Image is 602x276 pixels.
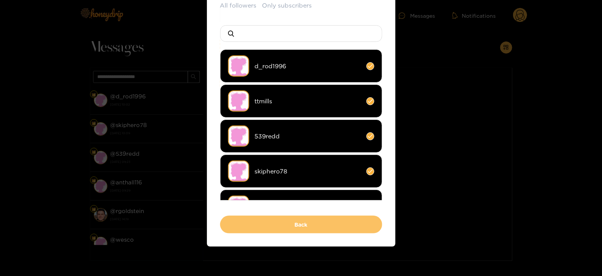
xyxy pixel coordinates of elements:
img: no-avatar.png [228,161,249,182]
img: no-avatar.png [228,126,249,147]
img: no-avatar.png [228,196,249,217]
img: no-avatar.png [228,55,249,77]
button: Only subscribers [262,1,312,10]
button: Back [220,216,382,233]
span: 539redd [255,132,361,141]
img: no-avatar.png [228,90,249,112]
span: skiphero78 [255,167,361,176]
span: ttmills [255,97,361,106]
span: d_rod1996 [255,62,361,71]
button: All followers [220,1,257,10]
